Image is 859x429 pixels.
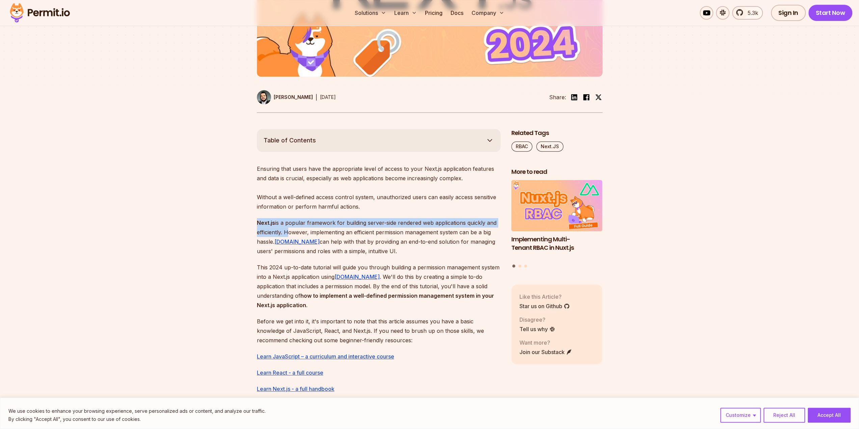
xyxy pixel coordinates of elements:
h2: More to read [511,168,602,176]
button: Company [469,6,507,20]
span: Table of Contents [264,136,316,145]
a: Tell us why [519,325,555,333]
img: facebook [582,93,590,101]
a: RBAC [511,141,532,152]
p: [PERSON_NAME] [274,94,313,101]
button: Learn [392,6,420,20]
a: [DOMAIN_NAME] [274,238,320,245]
a: Docs [448,6,466,20]
a: Learn React - a full course [257,369,323,376]
button: Go to slide 1 [512,265,515,268]
img: Implementing Multi-Tenant RBAC in Nuxt.js [511,180,602,231]
button: Go to slide 3 [524,265,527,267]
a: Learn JavaScript – a curriculum and interactive course [257,353,394,360]
p: Before we get into it, it's important to note that this article assumes you have a basic knowledg... [257,317,501,345]
a: 5.3k [732,6,763,20]
p: Disagree? [519,316,555,324]
a: Star us on Github [519,302,570,310]
strong: how to implement a well-defined permission management system in your Next.js application [257,292,494,309]
a: Learn Next.js - a full handbook [257,385,334,392]
p: is a popular framework for building server-side rendered web applications quickly and efficiently... [257,218,501,256]
li: Share: [549,93,566,101]
h3: Implementing Multi-Tenant RBAC in Nuxt.js [511,235,602,252]
button: Table of Contents [257,129,501,152]
div: Posts [511,180,602,268]
img: twitter [595,94,602,101]
p: This 2024 up-to-date tutorial will guide you through building a permission management system into... [257,263,501,310]
p: Ensuring that users have the appropriate level of access to your Next.js application features and... [257,164,501,211]
button: Accept All [808,408,851,423]
button: Solutions [352,6,389,20]
a: [DOMAIN_NAME] [334,273,380,280]
p: By clicking "Accept All", you consent to our use of cookies. [8,415,266,423]
strong: Next.js [257,219,275,226]
a: Next.JS [536,141,563,152]
button: Go to slide 2 [518,265,521,267]
a: Join our Substack [519,348,572,356]
img: linkedin [570,93,578,101]
a: Start Now [808,5,853,21]
img: Gabriel L. Manor [257,90,271,104]
li: 1 of 3 [511,180,602,260]
time: [DATE] [320,94,336,100]
button: Reject All [763,408,805,423]
a: Pricing [422,6,445,20]
span: 5.3k [744,9,758,17]
img: Permit logo [7,1,73,24]
a: Sign In [771,5,806,21]
h2: Related Tags [511,129,602,137]
button: Customize [720,408,761,423]
a: [PERSON_NAME] [257,90,313,104]
p: Want more? [519,339,572,347]
div: | [316,93,317,101]
p: Like this Article? [519,293,570,301]
p: We use cookies to enhance your browsing experience, serve personalized ads or content, and analyz... [8,407,266,415]
a: Implementing Multi-Tenant RBAC in Nuxt.jsImplementing Multi-Tenant RBAC in Nuxt.js [511,180,602,260]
